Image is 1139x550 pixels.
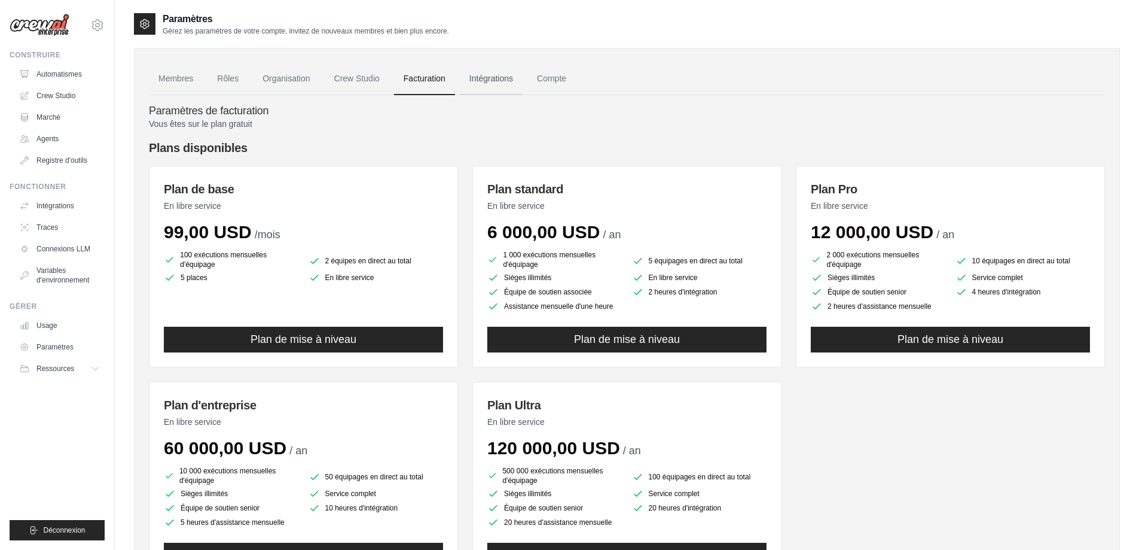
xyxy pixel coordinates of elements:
[811,183,857,196] font: Plan Pro
[649,490,700,498] font: Service complet
[460,63,523,95] a: Intégrations
[164,417,221,427] font: En libre service
[334,74,380,83] font: Crew Studio
[504,288,592,296] font: Équipe de soutien associée
[181,274,207,282] font: 5 places
[36,245,90,253] font: Connexions LLM
[325,473,423,481] font: 50 équipages en direct au total
[14,218,105,237] a: Traces
[36,202,74,210] font: Intégrations
[262,74,310,83] font: Organisation
[487,183,563,196] font: Plan standard
[502,467,603,485] font: 500 000 exécutions mensuelles d'équipage
[394,63,455,95] a: Facturation
[649,473,751,481] font: 100 équipages en direct au total
[14,129,105,148] a: Agents
[289,445,307,457] font: / an
[897,333,1003,345] font: Plan de mise à niveau
[1079,493,1139,550] div: Widget de chat
[10,520,105,540] button: Déconnexion
[325,63,389,95] a: Crew Studio
[14,65,105,84] a: Automatismes
[164,222,252,242] font: 99,00 USD
[972,257,1070,265] font: 10 équipages en direct au total
[149,119,252,129] font: Vous êtes sur le plan gratuit
[827,288,906,296] font: Équipe de soutien senior
[164,399,256,412] font: Plan d'entreprise
[163,14,212,24] font: Paramètres
[36,223,58,232] font: Traces
[207,63,248,95] a: Rôles
[325,504,398,512] font: 10 heures d'intégration
[10,14,69,37] img: Logo
[36,113,60,121] font: Marché
[10,51,60,59] font: Construire
[158,74,193,83] font: Membres
[255,229,280,241] font: /mois
[14,196,105,215] a: Intégrations
[180,251,267,269] font: 100 exécutions mensuelles d'équipage
[43,526,85,534] font: Déconnexion
[469,74,513,83] font: Intégrations
[649,257,743,265] font: 5 équipages en direct au total
[14,86,105,105] a: Crew Studio
[574,333,680,345] font: Plan de mise à niveau
[826,251,919,269] font: 2 000 exécutions mensuelles d'équipage
[217,74,239,83] font: Rôles
[164,438,286,458] font: 60 000,00 USD
[487,222,600,242] font: 6 000,00 USD
[14,108,105,127] a: Marché
[10,302,37,311] font: Gérer
[503,251,596,269] font: 1 000 exécutions mensuelles d'équipage
[14,239,105,259] a: Connexions LLM
[36,266,89,284] font: Variables d'environnement
[164,201,221,211] font: En libre service
[603,229,621,241] font: / an
[504,518,612,527] font: 20 heures d'assistance mensuelle
[827,274,875,282] font: Sièges illimités
[14,261,105,290] a: Variables d'environnement
[10,183,66,191] font: Fonctionner
[811,327,1090,353] button: Plan de mise à niveau
[149,141,248,154] font: Plans disponibles
[149,63,203,95] a: Membres
[487,417,545,427] font: En libre service
[14,338,105,357] a: Paramètres
[179,467,276,485] font: 10 000 exécutions mensuelles d'équipage
[14,151,105,170] a: Registre d'outils
[811,201,868,211] font: En libre service
[149,105,268,117] font: Paramètres de facturation
[504,504,583,512] font: Équipe de soutien senior
[649,288,717,296] font: 2 heures d'intégration
[487,399,541,412] font: Plan Ultra
[1079,493,1139,550] iframe: Widget de discussion
[163,27,449,35] font: Gérez les paramètres de votre compte, invitez de nouveaux membres et bien plus encore.
[504,274,551,282] font: Sièges illimités
[181,518,285,527] font: 5 heures d'assistance mensuelle
[36,92,75,100] font: Crew Studio
[537,74,566,83] font: Compte
[181,504,259,512] font: Équipe de soutien senior
[649,504,722,512] font: 20 heures d'intégration
[36,70,82,78] font: Automatismes
[181,490,228,498] font: Sièges illimités
[936,229,954,241] font: / an
[623,445,641,457] font: / an
[487,327,767,353] button: Plan de mise à niveau
[972,288,1041,296] font: 4 heures d'intégration
[504,490,551,498] font: Sièges illimités
[972,274,1023,282] font: Service complet
[164,327,443,353] button: Plan de mise à niveau
[14,359,105,378] button: Ressources
[164,183,234,196] font: Plan de base
[404,74,445,83] font: Facturation
[251,333,356,345] font: Plan de mise à niveau
[36,156,87,165] font: Registre d'outils
[325,257,411,265] font: 2 équipes en direct au total
[36,321,57,330] font: Usage
[487,438,620,458] font: 120 000,00 USD
[504,302,613,311] font: Assistance mensuelle d'une heure
[527,63,576,95] a: Compte
[325,274,374,282] font: En libre service
[253,63,319,95] a: Organisation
